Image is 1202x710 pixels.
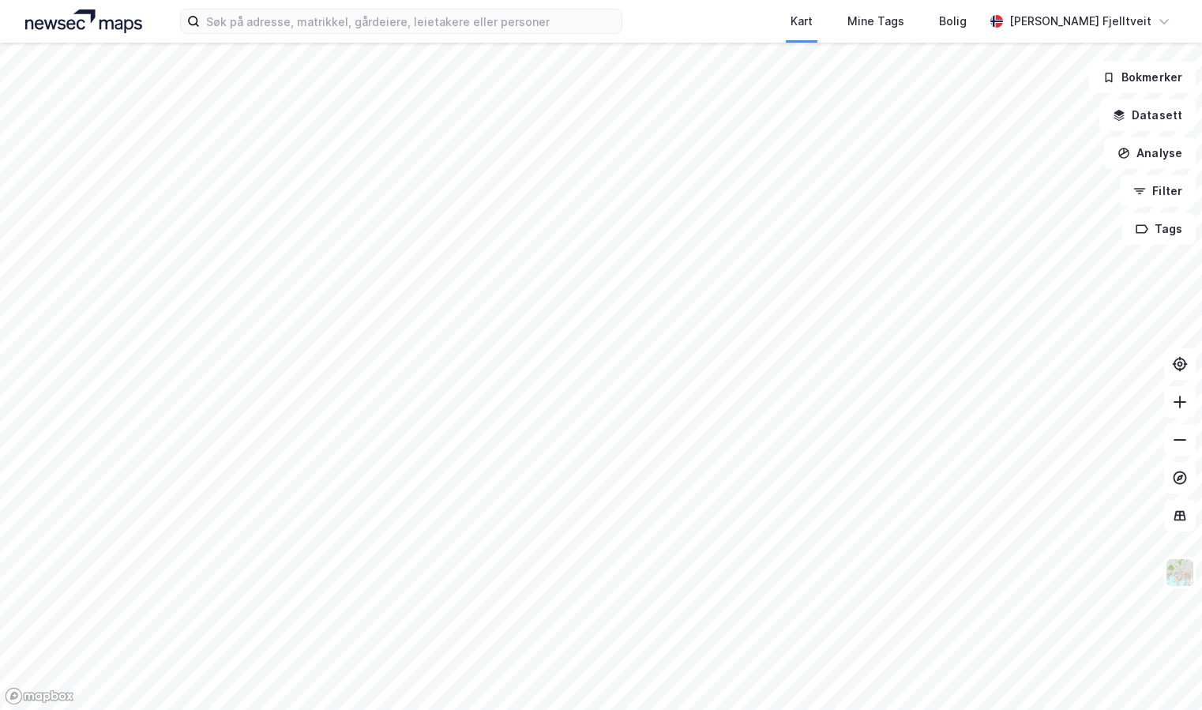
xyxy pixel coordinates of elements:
[847,12,904,31] div: Mine Tags
[791,12,813,31] div: Kart
[25,9,142,33] img: logo.a4113a55bc3d86da70a041830d287a7e.svg
[200,9,622,33] input: Søk på adresse, matrikkel, gårdeiere, leietakere eller personer
[1009,12,1151,31] div: [PERSON_NAME] Fjelltveit
[1123,634,1202,710] iframe: Chat Widget
[939,12,967,31] div: Bolig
